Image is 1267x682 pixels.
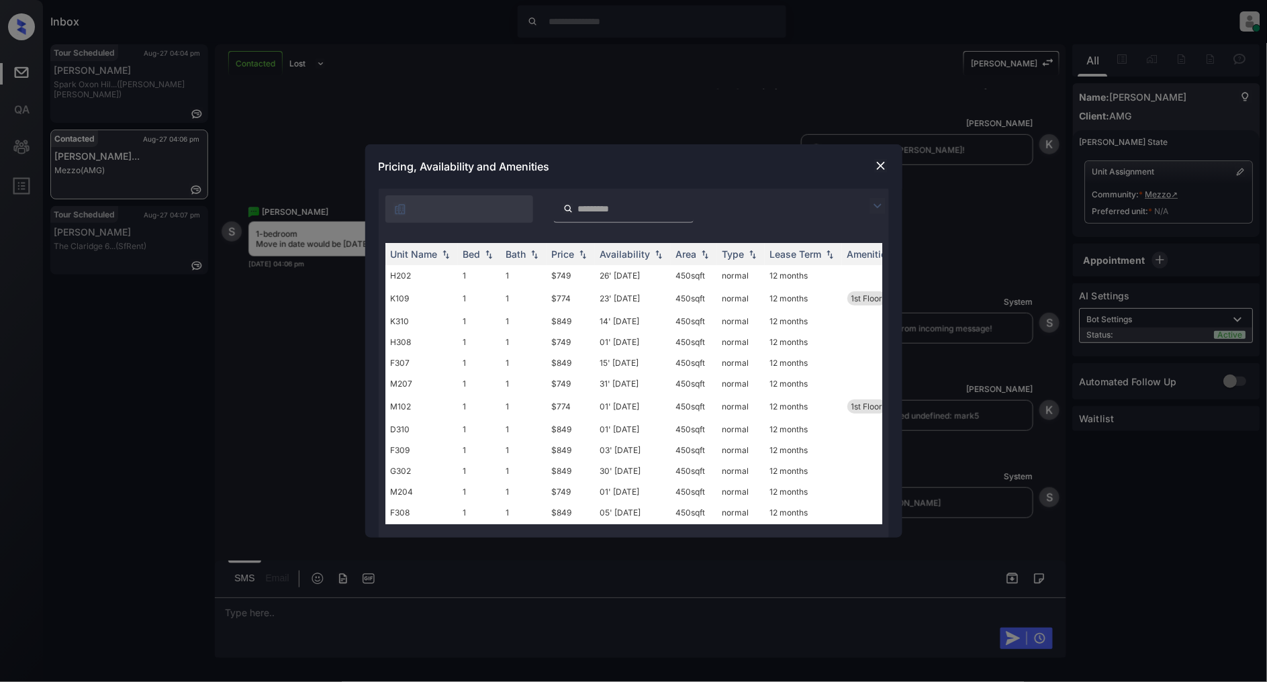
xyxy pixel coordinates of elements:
td: $749 [547,481,595,502]
img: sorting [528,250,541,259]
td: 15' [DATE] [595,352,671,373]
td: 450 sqft [671,332,717,352]
td: 1 [501,311,547,332]
td: normal [717,311,765,332]
td: $774 [547,286,595,311]
div: Pricing, Availability and Amenities [365,144,902,189]
div: Bed [463,248,481,260]
td: M204 [385,481,458,502]
td: 450 sqft [671,265,717,286]
td: 450 sqft [671,481,717,502]
td: 1 [458,440,501,460]
img: sorting [698,250,712,259]
img: sorting [746,250,759,259]
td: $774 [547,394,595,419]
td: normal [717,352,765,373]
td: 26' [DATE] [595,265,671,286]
td: $849 [547,460,595,481]
td: normal [717,286,765,311]
div: Bath [506,248,526,260]
td: 450 sqft [671,419,717,440]
td: 1 [458,394,501,419]
td: 1 [501,481,547,502]
td: 450 sqft [671,523,717,544]
td: 12 months [765,523,842,544]
td: 01' [DATE] [595,419,671,440]
td: 14' [DATE] [595,311,671,332]
td: normal [717,440,765,460]
td: 1 [458,332,501,352]
td: M207 [385,373,458,394]
div: Lease Term [770,248,822,260]
img: sorting [439,250,453,259]
td: 12 months [765,394,842,419]
td: 450 sqft [671,440,717,460]
td: 450 sqft [671,502,717,523]
td: F309 [385,440,458,460]
td: 01' [DATE] [595,481,671,502]
td: 450 sqft [671,311,717,332]
td: 12 months [765,440,842,460]
td: $849 [547,440,595,460]
td: $749 [547,523,595,544]
td: 1 [458,502,501,523]
td: 12 months [765,481,842,502]
td: 12 months [765,265,842,286]
td: 31' [DATE] [595,373,671,394]
span: 1st Floor [851,293,883,303]
td: $749 [547,332,595,352]
img: sorting [576,250,590,259]
div: Type [722,248,745,260]
td: 450 sqft [671,352,717,373]
td: normal [717,460,765,481]
td: 01' [DATE] [595,332,671,352]
td: H311 [385,523,458,544]
td: 450 sqft [671,373,717,394]
td: $749 [547,373,595,394]
td: $749 [547,265,595,286]
td: 12 months [765,352,842,373]
div: Price [552,248,575,260]
td: $849 [547,502,595,523]
td: 12 months [765,419,842,440]
td: 1 [501,286,547,311]
td: 1 [501,332,547,352]
div: Amenities [847,248,892,260]
td: 1 [501,460,547,481]
td: $849 [547,352,595,373]
td: K310 [385,311,458,332]
div: Unit Name [391,248,438,260]
img: close [874,159,888,173]
td: 1 [458,286,501,311]
td: 12 months [765,460,842,481]
td: 12 months [765,311,842,332]
td: G302 [385,460,458,481]
img: icon-zuma [870,198,886,214]
td: 1 [501,394,547,419]
td: 1 [458,460,501,481]
td: 1 [458,265,501,286]
td: 1 [458,523,501,544]
td: normal [717,419,765,440]
span: 1st Floor [851,401,883,411]
td: 1 [458,481,501,502]
td: F307 [385,352,458,373]
td: normal [717,502,765,523]
img: icon-zuma [563,203,573,215]
td: 30' [DATE] [595,460,671,481]
img: sorting [823,250,837,259]
td: normal [717,523,765,544]
td: 03' [DATE] [595,440,671,460]
td: 12 months [765,502,842,523]
td: 1 [501,265,547,286]
td: 1 [458,311,501,332]
td: 1 [458,373,501,394]
td: normal [717,265,765,286]
div: Availability [600,248,651,260]
td: 450 sqft [671,286,717,311]
td: 1 [501,352,547,373]
td: 1 [458,352,501,373]
td: 12 months [765,373,842,394]
td: 31' [DATE] [595,523,671,544]
img: sorting [652,250,665,259]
